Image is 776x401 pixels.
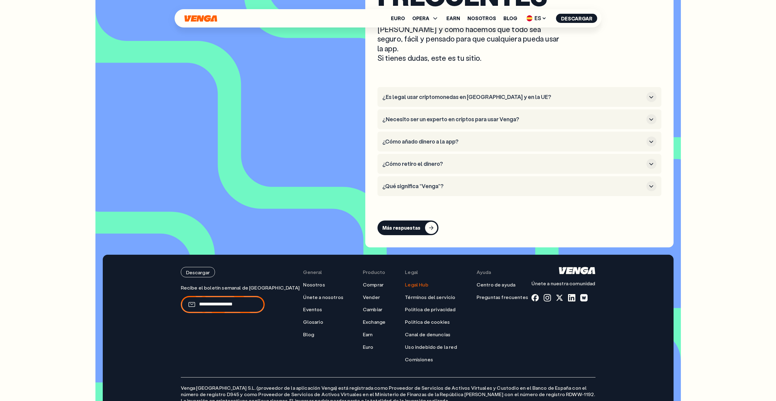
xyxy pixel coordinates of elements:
a: x [556,294,563,301]
a: Glosario [303,319,323,325]
a: Centro de ayuda [477,282,515,288]
h3: ¿Es legal usar criptomonedas en [GEOGRAPHIC_DATA] y en la UE? [382,94,644,100]
img: flag-es [527,15,533,21]
a: Descargar [181,267,300,277]
a: instagram [544,294,551,301]
button: ¿Es legal usar criptomonedas en [GEOGRAPHIC_DATA] y en la UE? [382,92,656,102]
span: Legal [405,269,418,275]
a: Earn [363,331,373,338]
span: Producto [363,269,385,275]
a: Blog [503,16,517,21]
a: Euro [391,16,405,21]
a: Uso indebido de la red [405,344,457,350]
span: OPERA [412,15,439,22]
button: Más respuestas [377,221,438,235]
a: Nosotros [467,16,496,21]
button: ¿Qué significa “Venga”? [382,181,656,191]
h3: ¿Cómo retiro el dinero? [382,161,644,167]
a: Comprar [363,282,384,288]
div: Más respuestas [382,225,420,231]
a: linkedin [568,294,575,301]
a: warpcast [580,294,588,301]
a: Comisiones [405,356,433,363]
span: OPERA [412,16,429,21]
button: Descargar [181,267,215,277]
a: Blog [303,331,314,338]
button: ¿Cómo añado dinero a la app? [382,137,656,147]
svg: Inicio [559,267,595,274]
a: Eventos [303,306,322,313]
a: Legal Hub [405,282,428,288]
a: Política de privacidad [405,306,456,313]
a: Exchange [363,319,385,325]
h3: ¿Qué significa “Venga”? [382,183,644,190]
a: Earn [446,16,460,21]
button: ¿Cómo retiro el dinero? [382,159,656,169]
h3: ¿Cómo añado dinero a la app? [382,138,644,145]
a: Únete a nosotros [303,294,343,301]
span: General [303,269,322,275]
a: Canal de denuncias [405,331,450,338]
p: Recibe el boletín semanal de [GEOGRAPHIC_DATA] [181,285,300,291]
h3: ¿Necesito ser un experto en criptos para usar Venga? [382,116,644,123]
svg: Inicio [184,15,218,22]
a: Nosotros [303,282,325,288]
p: Aquí te explicamos quiénes somos, por qué nace [PERSON_NAME] y cómo hacemos que todo sea seguro, ... [377,15,563,63]
a: Política de cookies [405,319,450,325]
a: fb [531,294,539,301]
button: Descargar [556,14,597,23]
button: ¿Necesito ser un experto en criptos para usar Venga? [382,114,656,124]
a: Preguntas frecuentes [477,294,528,301]
a: Cambiar [363,306,382,313]
span: ES [524,13,549,23]
a: Términos del servicio [405,294,455,301]
span: Ayuda [477,269,491,275]
a: Euro [363,344,374,350]
a: Vender [363,294,380,301]
p: Únete a nuestra comunidad [531,280,595,287]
